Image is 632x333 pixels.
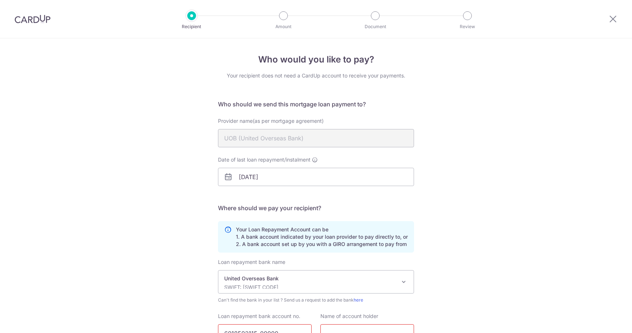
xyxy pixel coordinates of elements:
h4: Who would you like to pay? [218,53,414,66]
a: here [354,297,363,303]
label: Loan repayment bank name [218,258,285,266]
p: Review [440,23,494,30]
span: United Overseas Bank [218,270,414,294]
h5: Who should we send this mortgage loan payment to? [218,100,414,109]
label: Name of account holder [320,313,378,320]
p: Document [348,23,402,30]
p: Your Loan Repayment Account can be 1. A bank account indicated by your loan provider to pay direc... [236,226,408,248]
span: United Overseas Bank [218,270,414,293]
p: SWIFT: [SWIFT_CODE] [224,284,396,291]
p: Recipient [165,23,219,30]
span: Date of last loan repayment/instalment [218,156,311,163]
p: Amount [256,23,311,30]
input: DD/MM/YYYY [218,168,414,186]
span: Provider name(as per mortgage agreement) [218,118,324,124]
div: Your recipient does not need a CardUp account to receive your payments. [218,72,414,79]
p: United Overseas Bank [224,275,396,282]
span: Can't find the bank in your list ? Send us a request to add the bank [218,296,414,304]
img: CardUp [15,15,50,23]
iframe: Opens a widget where you can find more information [585,311,625,329]
label: Loan repayment bank account no. [218,313,300,320]
h5: Where should we pay your recipient? [218,204,414,212]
